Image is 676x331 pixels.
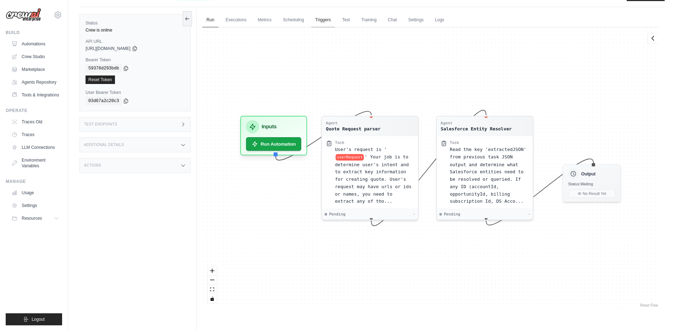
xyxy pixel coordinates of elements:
span: userRequest [336,154,364,160]
a: React Flow attribution [640,303,658,307]
span: ' Your job is to determine user's intent and to extract key information for creating quote. User'... [335,154,412,203]
div: Operate [6,108,62,113]
button: toggle interactivity [208,294,217,303]
a: Tools & Integrations [9,89,62,101]
span: Resources [22,215,42,221]
div: Quote Request parser [326,125,380,132]
a: Training [357,13,381,28]
div: - [413,212,416,217]
div: InputsRun Automation [240,116,307,156]
a: Settings [404,13,428,28]
a: LLM Connections [9,142,62,153]
span: [URL][DOMAIN_NAME] [86,46,131,51]
button: Logout [6,313,62,325]
a: Logs [431,13,449,28]
a: Scheduling [279,13,308,28]
a: Agents Repository [9,77,62,88]
g: Edge from 895b62ae5d7380f5ca61c478a1bb2189 to outputNode [486,159,594,225]
code: 03d67a2c20c3 [86,97,122,105]
div: - [528,212,530,217]
a: Automations [9,38,62,50]
label: User Bearer Token [86,90,185,95]
a: Traces [9,129,62,140]
div: Crew is online [86,27,185,33]
a: Environment Variables [9,155,62,172]
div: Agent [441,120,512,126]
h3: Test Endpoints [84,122,117,127]
span: Logout [32,316,45,322]
span: Pending [444,212,460,217]
div: AgentSalesforce Entity ResolverTaskRead the key 'extractedJSON' from previous task JSON output an... [436,116,533,220]
a: Executions [221,13,251,28]
button: zoom in [208,267,217,276]
a: Triggers [311,13,335,28]
g: Edge from inputsNode to 104984b399f7dfe921088db772fa55b8 [276,111,371,160]
button: fit view [208,285,217,294]
span: Pending [329,212,345,217]
h3: Additional Details [84,143,124,147]
div: Read the key 'extractedJSON' from previous task JSON output and determine what Salesforce entitie... [450,146,529,205]
a: Settings [9,200,62,211]
a: Crew Studio [9,51,62,62]
div: AgentQuote Request parserTaskUser's request is 'userRequest' Your job is to determine user's inte... [321,116,418,220]
a: Chat [384,13,401,28]
span: Status: Waiting [568,182,593,186]
img: Logo [6,8,41,22]
code: 59378d293bdb [86,64,122,73]
div: Task [335,140,344,145]
iframe: Chat Widget [641,297,676,331]
button: zoom out [208,276,217,285]
label: Bearer Token [86,57,185,63]
span: Read the key 'extractedJSON' from previous task JSON output and determine what Salesforce entitie... [450,147,526,204]
a: Metrics [254,13,276,28]
div: Salesforce Entity Resolver [441,125,512,132]
h3: Output [581,170,595,177]
button: No Result Yet [568,189,615,198]
div: User's request is '{userRequest}' Your job is to determine user's intent and to extract key infor... [335,146,414,205]
a: Marketplace [9,64,62,75]
label: Status [86,20,185,26]
button: Run Automation [246,137,301,151]
div: Task [450,140,459,145]
div: React Flow controls [208,267,217,303]
span: User's request is ' [335,147,387,152]
button: Resources [9,213,62,224]
h3: Inputs [262,123,276,131]
div: Agent [326,120,380,126]
a: Test [338,13,354,28]
label: API URL [86,39,185,44]
div: OutputStatus:WaitingNo Result Yet [562,164,621,202]
h3: Actions [84,163,101,168]
div: Manage [6,179,62,184]
a: Run [202,13,219,28]
a: Traces Old [9,116,62,128]
g: Edge from 104984b399f7dfe921088db772fa55b8 to 895b62ae5d7380f5ca61c478a1bb2189 [371,110,486,226]
a: Reset Token [86,75,115,84]
a: Usage [9,187,62,198]
div: Build [6,30,62,35]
